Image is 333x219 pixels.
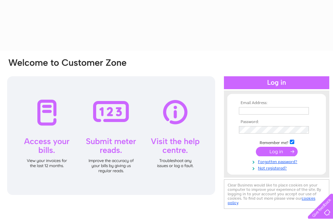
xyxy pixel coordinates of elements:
[256,147,298,156] input: Submit
[237,120,316,124] th: Password:
[237,101,316,105] th: Email Address:
[239,158,316,164] a: Forgotten password?
[228,196,315,205] a: cookies policy
[237,139,316,145] td: Remember me?
[239,164,316,171] a: Not registered?
[224,179,329,209] div: Clear Business would like to place cookies on your computer to improve your experience of the sit...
